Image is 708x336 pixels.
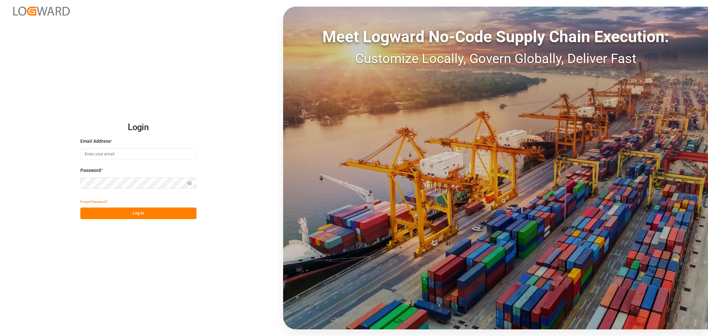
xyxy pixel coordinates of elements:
[283,49,708,69] div: Customize Locally, Govern Globally, Deliver Fast
[80,138,111,145] span: Email Address
[80,196,108,208] button: Forgot Password?
[13,7,70,16] img: Logward_new_orange.png
[80,117,197,138] h2: Login
[80,208,197,219] button: Log In
[80,167,101,174] span: Password
[80,148,197,160] input: Enter your email
[283,25,708,49] div: Meet Logward No-Code Supply Chain Execution:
